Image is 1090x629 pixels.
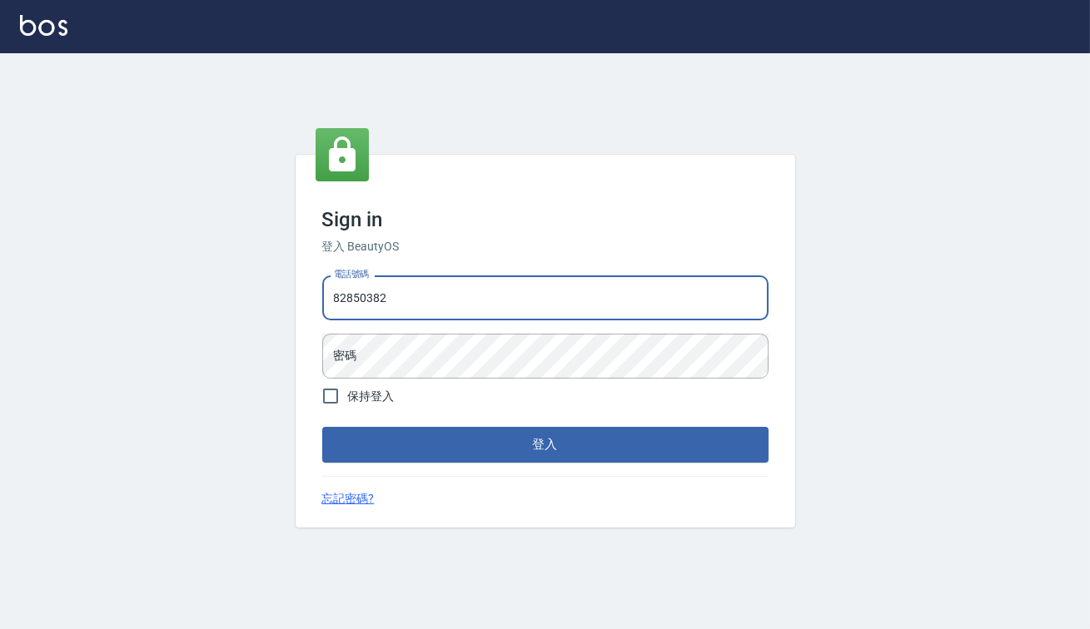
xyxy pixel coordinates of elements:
label: 電話號碼 [334,268,369,280]
h3: Sign in [322,208,769,231]
a: 忘記密碼? [322,490,375,508]
img: Logo [20,15,67,36]
span: 保持登入 [348,388,395,405]
button: 登入 [322,427,769,462]
h6: 登入 BeautyOS [322,238,769,255]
